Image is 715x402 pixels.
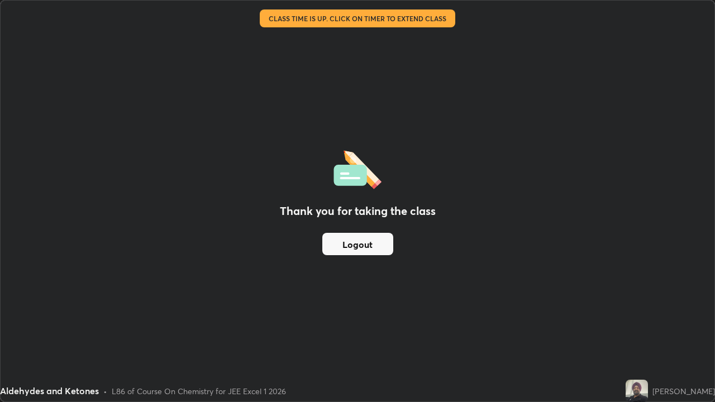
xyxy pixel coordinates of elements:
[112,385,286,397] div: L86 of Course On Chemistry for JEE Excel 1 2026
[333,147,382,189] img: offlineFeedback.1438e8b3.svg
[280,203,436,219] h2: Thank you for taking the class
[103,385,107,397] div: •
[626,380,648,402] img: 3c111d6fb97f478eac34a0bd0f6d3866.jpg
[322,233,393,255] button: Logout
[652,385,715,397] div: [PERSON_NAME]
